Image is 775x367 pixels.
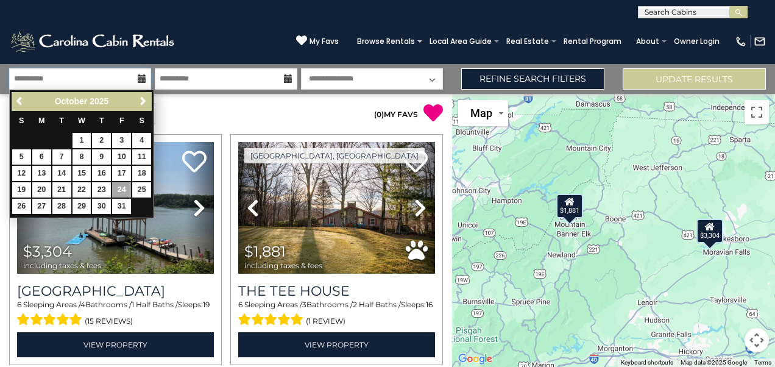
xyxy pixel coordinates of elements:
a: Open this area in Google Maps (opens a new window) [455,351,495,367]
span: ( ) [374,110,384,119]
a: 9 [92,149,111,165]
a: 2 [92,133,111,148]
span: 0 [377,110,381,119]
span: 16 [426,300,433,309]
a: 6 [32,149,51,165]
a: Browse Rentals [351,33,421,50]
span: Previous [15,96,25,106]
a: View Property [238,332,435,357]
a: 13 [32,166,51,181]
a: 18 [132,166,151,181]
img: phone-regular-white.png [735,35,747,48]
a: 31 [112,199,131,214]
span: October [55,96,88,106]
a: 7 [52,149,71,165]
img: mail-regular-white.png [754,35,766,48]
span: Map [470,107,492,119]
div: Sleeping Areas / Bathrooms / Sleeps: [238,299,435,329]
a: The Tee House [238,283,435,299]
span: 6 [17,300,21,309]
a: 11 [132,149,151,165]
a: 10 [112,149,131,165]
a: 4 [132,133,151,148]
span: (1 review) [306,313,345,329]
span: 19 [203,300,210,309]
img: thumbnail_167757115.jpeg [238,142,435,274]
a: 30 [92,199,111,214]
img: White-1-2.png [9,29,178,54]
span: 6 [238,300,242,309]
a: [GEOGRAPHIC_DATA], [GEOGRAPHIC_DATA] [244,148,425,163]
a: 8 [73,149,91,165]
span: 1 Half Baths / [132,300,178,309]
span: My Favs [310,36,339,47]
a: 26 [12,199,31,214]
a: 25 [132,182,151,198]
a: 22 [73,182,91,198]
span: including taxes & fees [244,262,322,269]
div: Sleeping Areas / Bathrooms / Sleeps: [17,299,214,329]
a: 20 [32,182,51,198]
a: Local Area Guide [423,33,498,50]
button: Keyboard shortcuts [621,358,673,367]
span: Tuesday [59,116,64,125]
a: (0)MY FAVS [374,110,418,119]
button: Map camera controls [745,328,769,352]
span: (15 reviews) [85,313,133,329]
a: View Property [17,332,214,357]
span: 2025 [90,96,108,106]
a: 1 [73,133,91,148]
a: 5 [12,149,31,165]
button: Toggle fullscreen view [745,100,769,124]
a: 14 [52,166,71,181]
h3: Lake Haven Lodge [17,283,214,299]
a: Previous [13,94,28,109]
span: Friday [119,116,124,125]
span: Saturday [140,116,144,125]
button: Update Results [623,68,766,90]
img: Google [455,351,495,367]
a: Add to favorites [182,149,207,176]
span: Next [138,96,148,106]
span: $1,881 [244,243,286,260]
a: Real Estate [500,33,555,50]
div: $3,304 [696,219,723,243]
a: 27 [32,199,51,214]
a: Refine Search Filters [461,68,604,90]
a: 24 [112,182,131,198]
a: 21 [52,182,71,198]
a: 23 [92,182,111,198]
span: 2 Half Baths / [353,300,401,309]
span: Map data ©2025 Google [681,359,747,366]
a: About [630,33,665,50]
a: Rental Program [557,33,628,50]
a: [GEOGRAPHIC_DATA] [17,283,214,299]
span: including taxes & fees [23,262,101,269]
a: Terms [754,359,771,366]
span: 3 [302,300,306,309]
a: 19 [12,182,31,198]
button: Change map style [458,100,508,126]
span: 4 [80,300,85,309]
span: Wednesday [78,116,85,125]
a: 28 [52,199,71,214]
a: 17 [112,166,131,181]
a: Next [135,94,150,109]
a: Owner Login [668,33,726,50]
span: Monday [38,116,45,125]
a: My Favs [296,35,339,48]
a: 12 [12,166,31,181]
a: 3 [112,133,131,148]
a: 29 [73,199,91,214]
span: Thursday [99,116,104,125]
span: Sunday [19,116,24,125]
a: 16 [92,166,111,181]
a: 15 [73,166,91,181]
div: $1,881 [556,194,583,218]
span: $3,304 [23,243,72,260]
